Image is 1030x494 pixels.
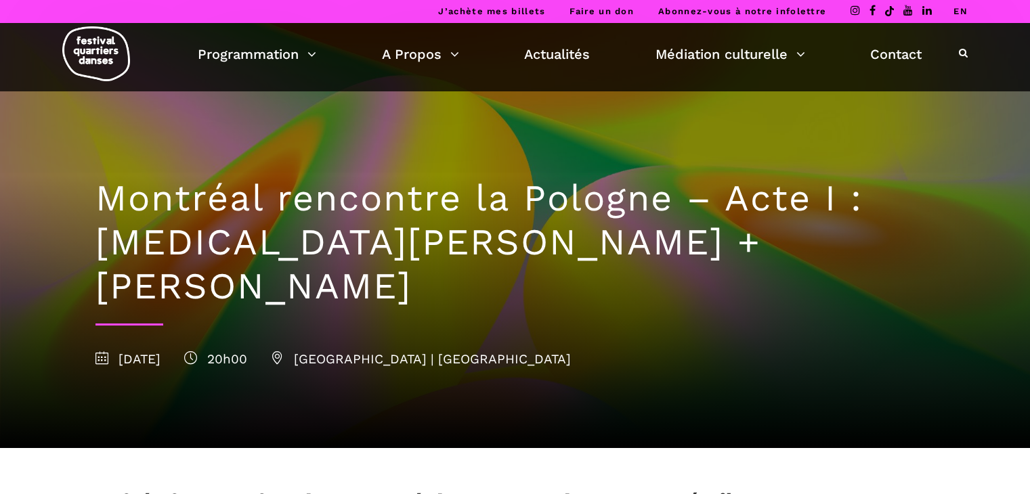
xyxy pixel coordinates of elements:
[95,351,160,367] span: [DATE]
[438,6,545,16] a: J’achète mes billets
[953,6,968,16] a: EN
[62,26,130,81] img: logo-fqd-med
[184,351,247,367] span: 20h00
[382,43,459,66] a: A Propos
[656,43,805,66] a: Médiation culturelle
[870,43,922,66] a: Contact
[524,43,590,66] a: Actualités
[198,43,316,66] a: Programmation
[570,6,634,16] a: Faire un don
[271,351,571,367] span: [GEOGRAPHIC_DATA] | [GEOGRAPHIC_DATA]
[658,6,826,16] a: Abonnez-vous à notre infolettre
[95,177,935,308] h1: Montréal rencontre la Pologne – Acte I : [MEDICAL_DATA][PERSON_NAME] + [PERSON_NAME]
